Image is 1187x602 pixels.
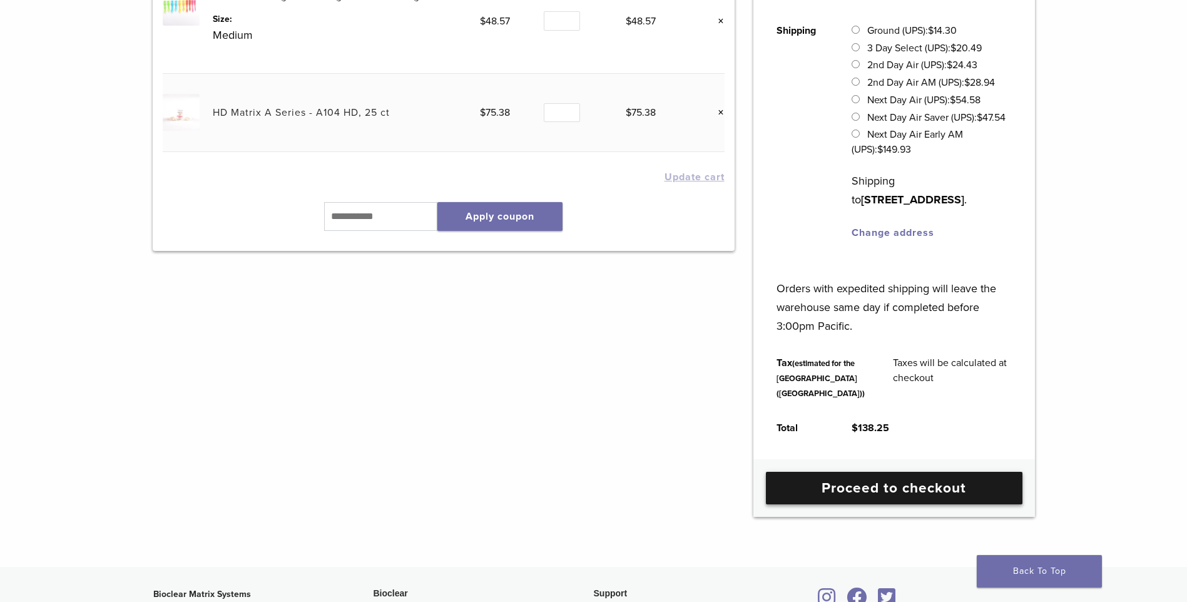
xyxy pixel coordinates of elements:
[947,59,977,71] bdi: 24.43
[852,171,1011,209] p: Shipping to .
[867,24,957,37] label: Ground (UPS):
[879,345,1026,411] td: Taxes will be calculated at checkout
[708,105,725,121] a: Remove this item
[877,143,911,156] bdi: 149.93
[867,111,1006,124] label: Next Day Air Saver (UPS):
[950,42,982,54] bdi: 20.49
[950,94,981,106] bdi: 54.58
[964,76,970,89] span: $
[763,345,879,411] th: Tax
[213,26,480,44] p: Medium
[852,128,962,156] label: Next Day Air Early AM (UPS):
[964,76,995,89] bdi: 28.94
[947,59,952,71] span: $
[861,193,964,207] strong: [STREET_ADDRESS]
[867,94,981,106] label: Next Day Air (UPS):
[626,106,631,119] span: $
[153,589,251,599] strong: Bioclear Matrix Systems
[708,13,725,29] a: Remove this item
[867,42,982,54] label: 3 Day Select (UPS):
[213,13,480,26] dt: Size:
[480,106,510,119] bdi: 75.38
[480,15,510,28] bdi: 48.57
[665,172,725,182] button: Update cart
[777,260,1011,335] p: Orders with expedited shipping will leave the warehouse same day if completed before 3:00pm Pacific.
[977,555,1102,588] a: Back To Top
[163,94,200,131] img: HD Matrix A Series - A104 HD, 25 ct
[852,422,858,434] span: $
[950,42,956,54] span: $
[867,76,995,89] label: 2nd Day Air AM (UPS):
[374,588,408,598] span: Bioclear
[777,359,865,399] small: (estimated for the [GEOGRAPHIC_DATA] ([GEOGRAPHIC_DATA]))
[437,202,563,231] button: Apply coupon
[480,15,486,28] span: $
[626,15,656,28] bdi: 48.57
[852,422,889,434] bdi: 138.25
[852,227,934,239] a: Change address
[763,411,838,446] th: Total
[977,111,1006,124] bdi: 47.54
[626,106,656,119] bdi: 75.38
[867,59,977,71] label: 2nd Day Air (UPS):
[928,24,934,37] span: $
[766,472,1022,504] a: Proceed to checkout
[928,24,957,37] bdi: 14.30
[977,111,982,124] span: $
[877,143,883,156] span: $
[763,13,838,250] th: Shipping
[626,15,631,28] span: $
[950,94,955,106] span: $
[480,106,486,119] span: $
[594,588,628,598] span: Support
[213,106,390,119] a: HD Matrix A Series - A104 HD, 25 ct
